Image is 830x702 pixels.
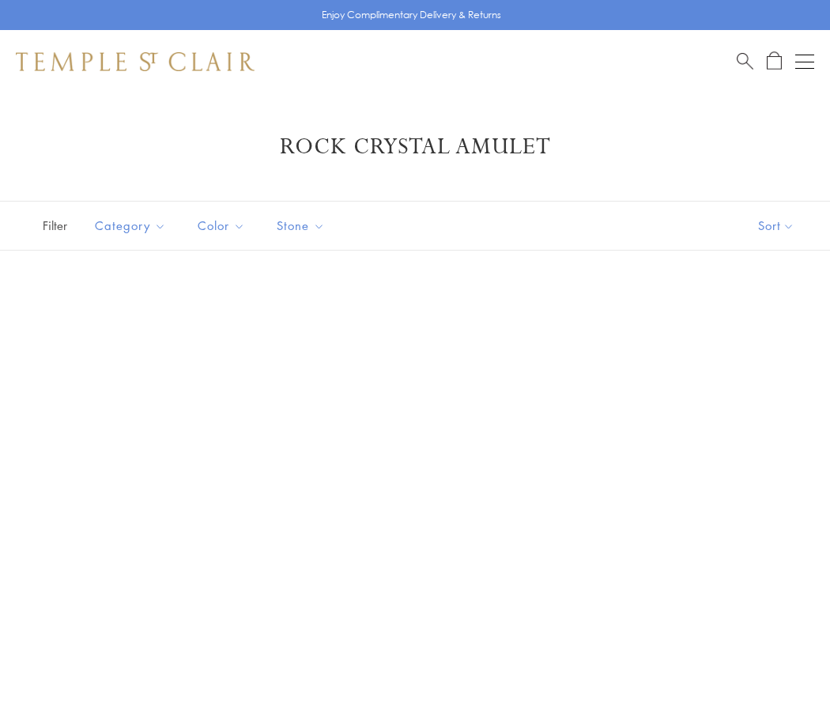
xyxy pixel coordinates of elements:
[186,208,257,243] button: Color
[83,208,178,243] button: Category
[322,7,501,23] p: Enjoy Complimentary Delivery & Returns
[87,216,178,236] span: Category
[737,51,753,71] a: Search
[265,208,337,243] button: Stone
[269,216,337,236] span: Stone
[767,51,782,71] a: Open Shopping Bag
[722,202,830,250] button: Show sort by
[40,133,790,161] h1: Rock Crystal Amulet
[190,216,257,236] span: Color
[16,52,255,71] img: Temple St. Clair
[795,52,814,71] button: Open navigation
